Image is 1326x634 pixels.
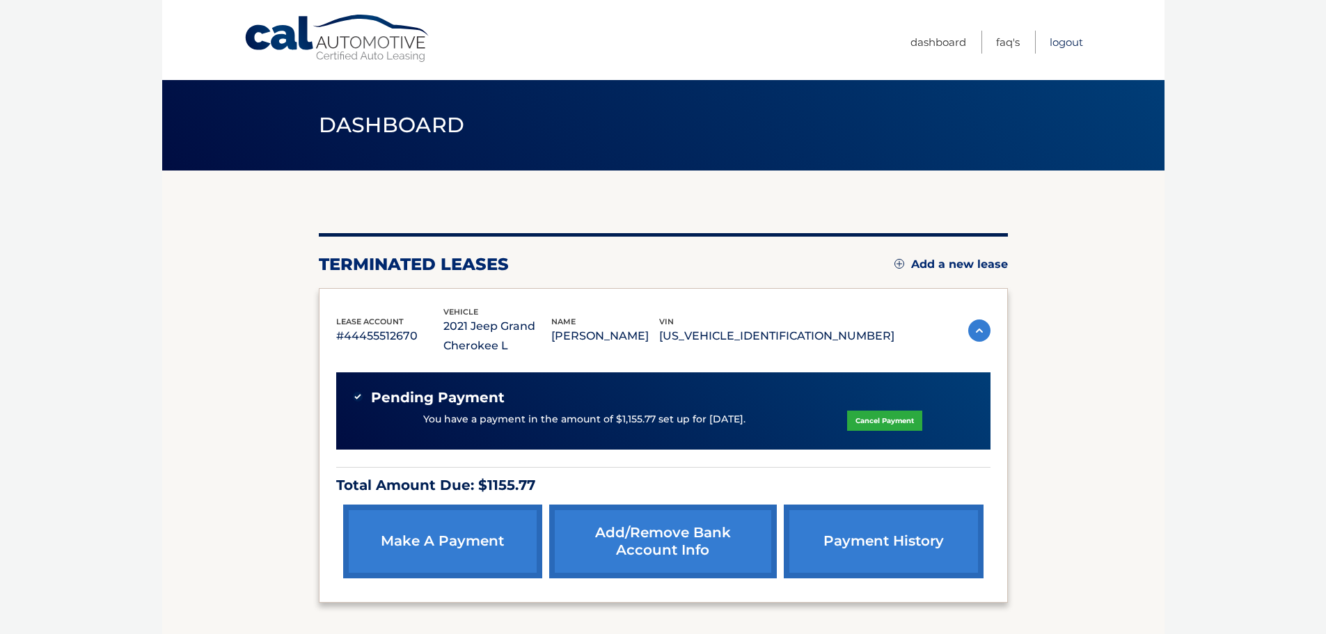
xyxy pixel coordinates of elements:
[443,307,478,317] span: vehicle
[910,31,966,54] a: Dashboard
[319,254,509,275] h2: terminated leases
[371,389,505,406] span: Pending Payment
[894,257,1008,271] a: Add a new lease
[319,112,465,138] span: Dashboard
[549,505,777,578] a: Add/Remove bank account info
[336,317,404,326] span: lease account
[343,505,542,578] a: make a payment
[443,317,551,356] p: 2021 Jeep Grand Cherokee L
[336,473,990,498] p: Total Amount Due: $1155.77
[847,411,922,431] a: Cancel Payment
[244,14,432,63] a: Cal Automotive
[1050,31,1083,54] a: Logout
[336,326,444,346] p: #44455512670
[423,412,745,427] p: You have a payment in the amount of $1,155.77 set up for [DATE].
[551,317,576,326] span: name
[968,319,990,342] img: accordion-active.svg
[551,326,659,346] p: [PERSON_NAME]
[784,505,983,578] a: payment history
[353,392,363,402] img: check-green.svg
[659,317,674,326] span: vin
[996,31,1020,54] a: FAQ's
[894,259,904,269] img: add.svg
[659,326,894,346] p: [US_VEHICLE_IDENTIFICATION_NUMBER]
